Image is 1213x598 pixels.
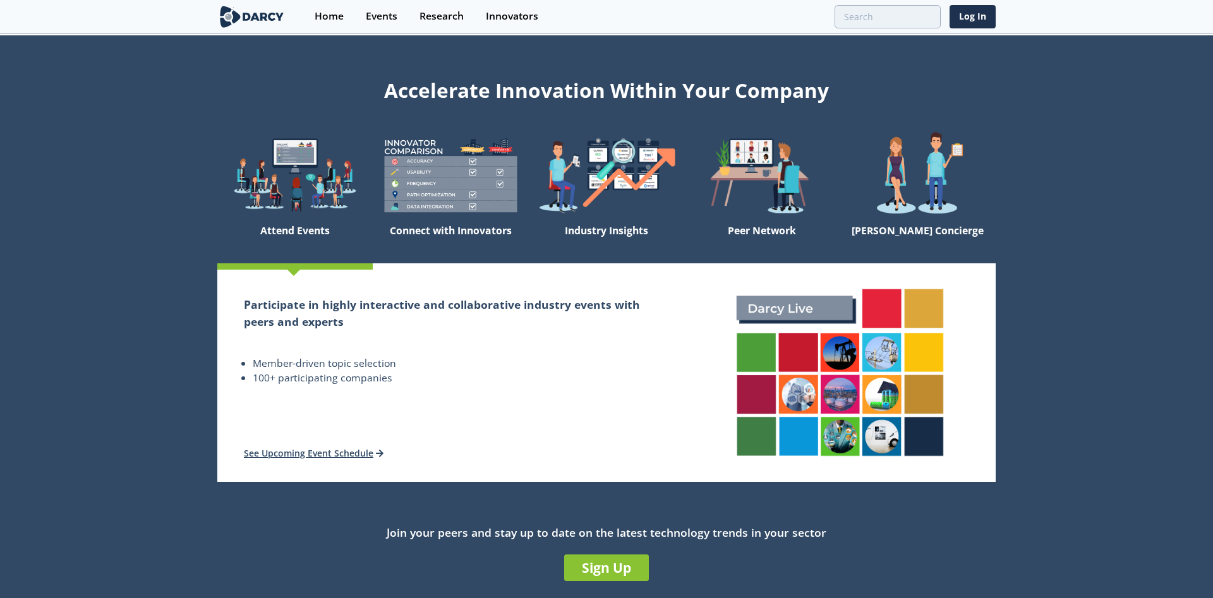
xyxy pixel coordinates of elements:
div: Peer Network [684,219,840,263]
div: Accelerate Innovation Within Your Company [217,71,996,105]
h2: Participate in highly interactive and collaborative industry events with peers and experts [244,296,658,330]
li: 100+ participating companies [253,371,658,386]
div: Research [419,11,464,21]
img: attend-events-831e21027d8dfeae142a4bc70e306247.png [723,276,957,470]
img: welcome-explore-560578ff38cea7c86bcfe544b5e45342.png [217,131,373,219]
a: Sign Up [564,554,649,581]
input: Advanced Search [835,5,941,28]
div: Events [366,11,397,21]
div: [PERSON_NAME] Concierge [840,219,996,263]
img: welcome-attend-b816887fc24c32c29d1763c6e0ddb6e6.png [684,131,840,219]
div: Connect with Innovators [373,219,528,263]
a: See Upcoming Event Schedule [244,447,383,459]
img: welcome-compare-1b687586299da8f117b7ac84fd957760.png [373,131,528,219]
div: Home [315,11,344,21]
img: logo-wide.svg [217,6,286,28]
img: welcome-concierge-wide-20dccca83e9cbdbb601deee24fb8df72.png [840,131,996,219]
div: Industry Insights [529,219,684,263]
a: Log In [950,5,996,28]
img: welcome-find-a12191a34a96034fcac36f4ff4d37733.png [529,131,684,219]
div: Attend Events [217,219,373,263]
div: Innovators [486,11,538,21]
li: Member-driven topic selection [253,356,658,371]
